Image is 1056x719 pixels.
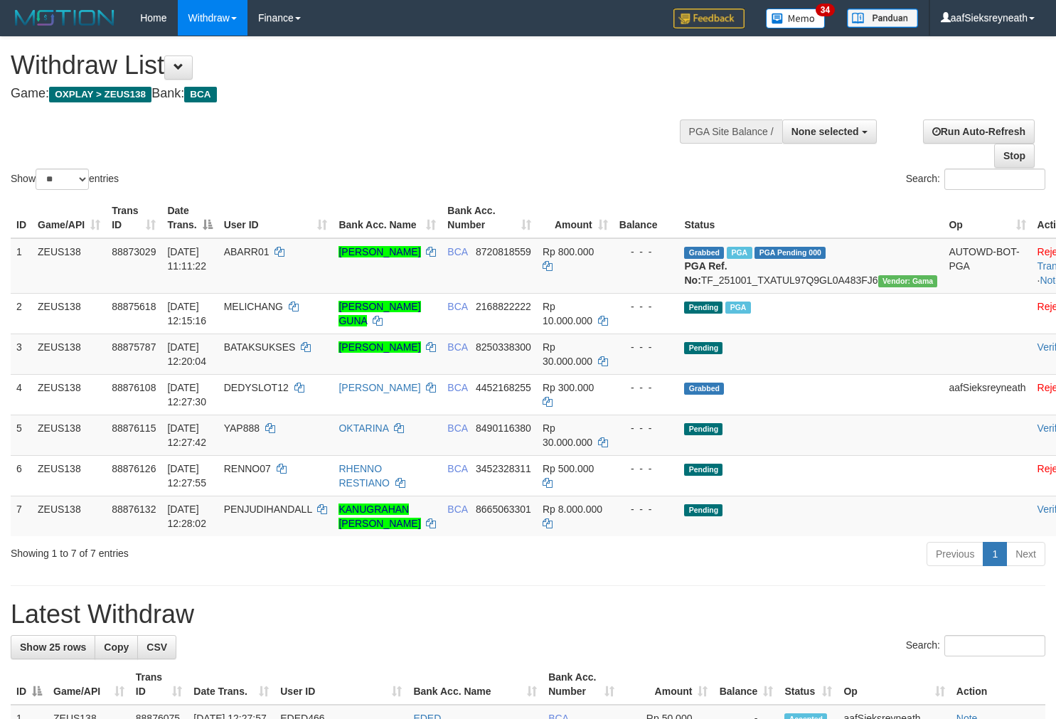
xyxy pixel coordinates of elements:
[543,341,592,367] span: Rp 30.000.000
[338,341,420,353] a: [PERSON_NAME]
[112,504,156,515] span: 88876132
[476,301,531,312] span: Copy 2168822222 to clipboard
[338,422,388,434] a: OKTARINA
[447,463,467,474] span: BCA
[224,422,260,434] span: YAP888
[224,463,271,474] span: RENNO07
[224,382,289,393] span: DEDYSLOT12
[619,462,673,476] div: - - -
[32,455,106,496] td: ZEUS138
[11,169,119,190] label: Show entries
[112,382,156,393] span: 88876108
[112,301,156,312] span: 88875618
[167,341,206,367] span: [DATE] 12:20:04
[619,380,673,395] div: - - -
[338,301,420,326] a: [PERSON_NAME] GUNA
[943,374,1031,415] td: aafSieksreyneath
[442,198,537,238] th: Bank Acc. Number: activate to sort column ascending
[112,341,156,353] span: 88875787
[11,334,32,374] td: 3
[944,635,1045,656] input: Search:
[994,144,1035,168] a: Stop
[684,423,722,435] span: Pending
[754,247,826,259] span: PGA Pending
[11,635,95,659] a: Show 25 rows
[184,87,216,102] span: BCA
[11,238,32,294] td: 1
[678,198,943,238] th: Status
[274,664,407,705] th: User ID: activate to sort column ascending
[684,342,722,354] span: Pending
[32,374,106,415] td: ZEUS138
[543,382,594,393] span: Rp 300.000
[20,641,86,653] span: Show 25 rows
[543,664,620,705] th: Bank Acc. Number: activate to sort column ascending
[11,664,48,705] th: ID: activate to sort column descending
[838,664,950,705] th: Op: activate to sort column ascending
[11,496,32,536] td: 7
[112,246,156,257] span: 88873029
[49,87,151,102] span: OXPLAY > ZEUS138
[619,421,673,435] div: - - -
[713,664,779,705] th: Balance: activate to sort column ascending
[447,341,467,353] span: BCA
[224,504,312,515] span: PENJUDIHANDALL
[476,504,531,515] span: Copy 8665063301 to clipboard
[11,198,32,238] th: ID
[11,374,32,415] td: 4
[333,198,442,238] th: Bank Acc. Name: activate to sort column ascending
[167,301,206,326] span: [DATE] 12:15:16
[11,600,1045,629] h1: Latest Withdraw
[684,247,724,259] span: Grabbed
[476,246,531,257] span: Copy 8720818559 to clipboard
[32,293,106,334] td: ZEUS138
[725,302,750,314] span: Marked by aafnoeunsreypich
[36,169,89,190] select: Showentries
[543,422,592,448] span: Rp 30.000.000
[779,664,838,705] th: Status: activate to sort column ascending
[923,119,1035,144] a: Run Auto-Refresh
[48,664,130,705] th: Game/API: activate to sort column ascending
[782,119,877,144] button: None selected
[543,301,592,326] span: Rp 10.000.000
[927,542,983,566] a: Previous
[816,4,835,16] span: 34
[951,664,1045,705] th: Action
[167,422,206,448] span: [DATE] 12:27:42
[11,455,32,496] td: 6
[620,664,713,705] th: Amount: activate to sort column ascending
[167,382,206,408] span: [DATE] 12:27:30
[476,341,531,353] span: Copy 8250338300 to clipboard
[32,415,106,455] td: ZEUS138
[338,382,420,393] a: [PERSON_NAME]
[878,275,938,287] span: Vendor URL: https://trx31.1velocity.biz
[619,299,673,314] div: - - -
[766,9,826,28] img: Button%20Memo.svg
[11,87,690,101] h4: Game: Bank:
[619,245,673,259] div: - - -
[167,463,206,489] span: [DATE] 12:27:55
[161,198,218,238] th: Date Trans.: activate to sort column descending
[32,238,106,294] td: ZEUS138
[218,198,334,238] th: User ID: activate to sort column ascending
[11,540,430,560] div: Showing 1 to 7 of 7 entries
[1006,542,1045,566] a: Next
[944,169,1045,190] input: Search:
[11,7,119,28] img: MOTION_logo.png
[543,246,594,257] span: Rp 800.000
[791,126,859,137] span: None selected
[684,260,727,286] b: PGA Ref. No:
[188,664,274,705] th: Date Trans.: activate to sort column ascending
[167,246,206,272] span: [DATE] 11:11:22
[32,496,106,536] td: ZEUS138
[224,246,270,257] span: ABARR01
[906,635,1045,656] label: Search:
[680,119,782,144] div: PGA Site Balance /
[678,238,943,294] td: TF_251001_TXATUL97Q9GL0A483FJ6
[447,422,467,434] span: BCA
[338,504,420,529] a: KANUGRAHAN [PERSON_NAME]
[943,238,1031,294] td: AUTOWD-BOT-PGA
[684,464,722,476] span: Pending
[32,198,106,238] th: Game/API: activate to sort column ascending
[137,635,176,659] a: CSV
